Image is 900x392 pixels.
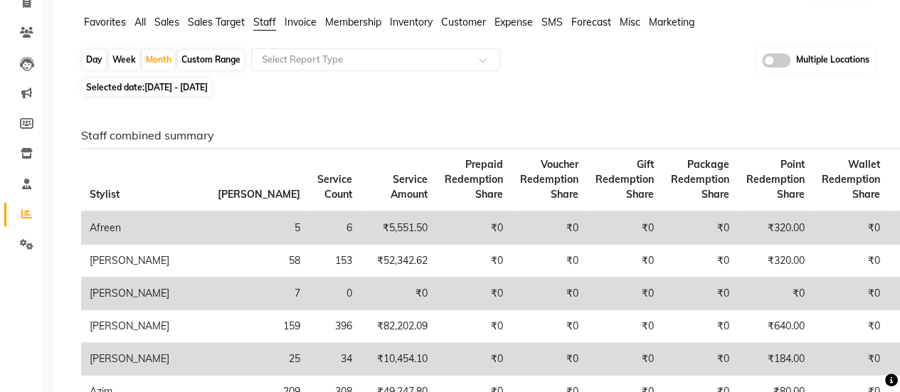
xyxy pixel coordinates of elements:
[361,277,436,310] td: ₹0
[662,245,738,277] td: ₹0
[813,211,889,245] td: ₹0
[620,16,640,28] span: Misc
[209,245,309,277] td: 58
[746,158,805,201] span: Point Redemption Share
[361,310,436,343] td: ₹82,202.09
[436,277,512,310] td: ₹0
[512,211,587,245] td: ₹0
[325,16,381,28] span: Membership
[796,53,869,68] span: Multiple Locations
[209,277,309,310] td: 7
[587,310,662,343] td: ₹0
[571,16,611,28] span: Forecast
[81,310,209,343] td: [PERSON_NAME]
[662,211,738,245] td: ₹0
[361,211,436,245] td: ₹5,551.50
[144,82,208,92] span: [DATE] - [DATE]
[595,158,654,201] span: Gift Redemption Share
[662,343,738,376] td: ₹0
[813,343,889,376] td: ₹0
[662,310,738,343] td: ₹0
[738,310,813,343] td: ₹640.00
[361,245,436,277] td: ₹52,342.62
[84,16,126,28] span: Favorites
[83,50,106,70] div: Day
[154,16,179,28] span: Sales
[662,277,738,310] td: ₹0
[587,245,662,277] td: ₹0
[391,173,428,201] span: Service Amount
[512,310,587,343] td: ₹0
[436,245,512,277] td: ₹0
[317,173,352,201] span: Service Count
[309,211,361,245] td: 6
[671,158,729,201] span: Package Redemption Share
[541,16,563,28] span: SMS
[81,277,209,310] td: [PERSON_NAME]
[512,245,587,277] td: ₹0
[209,211,309,245] td: 5
[361,343,436,376] td: ₹10,454.10
[587,343,662,376] td: ₹0
[83,78,211,96] span: Selected date:
[390,16,433,28] span: Inventory
[436,343,512,376] td: ₹0
[209,310,309,343] td: 159
[587,277,662,310] td: ₹0
[90,188,120,201] span: Stylist
[512,343,587,376] td: ₹0
[494,16,533,28] span: Expense
[81,343,209,376] td: [PERSON_NAME]
[587,211,662,245] td: ₹0
[436,211,512,245] td: ₹0
[813,245,889,277] td: ₹0
[813,277,889,310] td: ₹0
[218,188,300,201] span: [PERSON_NAME]
[309,277,361,310] td: 0
[285,16,317,28] span: Invoice
[188,16,245,28] span: Sales Target
[738,211,813,245] td: ₹320.00
[512,277,587,310] td: ₹0
[738,277,813,310] td: ₹0
[209,343,309,376] td: 25
[81,245,209,277] td: [PERSON_NAME]
[738,245,813,277] td: ₹320.00
[813,310,889,343] td: ₹0
[441,16,486,28] span: Customer
[436,310,512,343] td: ₹0
[445,158,503,201] span: Prepaid Redemption Share
[822,158,880,201] span: Wallet Redemption Share
[81,211,209,245] td: Afreen
[178,50,244,70] div: Custom Range
[109,50,139,70] div: Week
[520,158,578,201] span: Voucher Redemption Share
[253,16,276,28] span: Staff
[309,343,361,376] td: 34
[649,16,694,28] span: Marketing
[134,16,146,28] span: All
[81,129,869,142] h6: Staff combined summary
[309,310,361,343] td: 396
[142,50,175,70] div: Month
[309,245,361,277] td: 153
[738,343,813,376] td: ₹184.00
